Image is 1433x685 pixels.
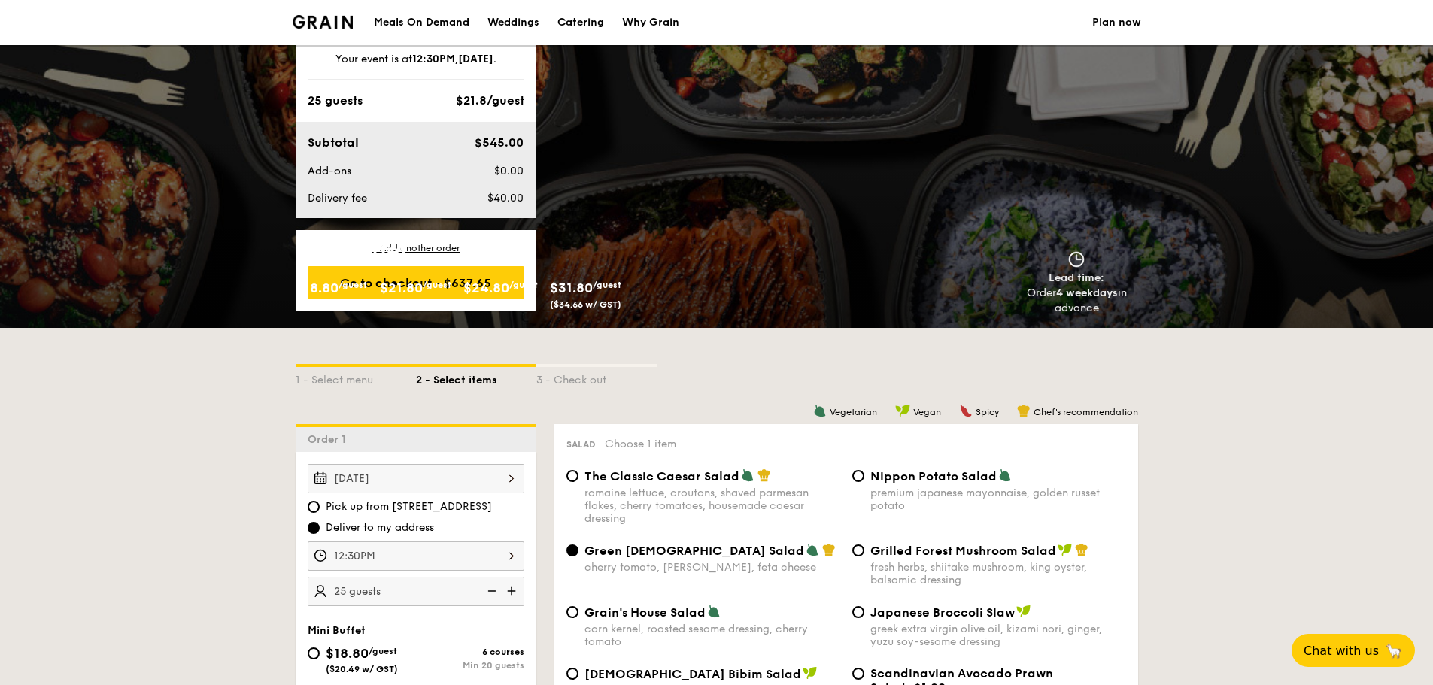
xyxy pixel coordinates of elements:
[326,645,369,662] span: $18.80
[870,561,1126,586] div: fresh herbs, shiitake mushroom, king oyster, balsamic dressing
[536,367,657,388] div: 3 - Check out
[830,407,877,417] span: Vegetarian
[852,606,864,618] input: Japanese Broccoli Slawgreek extra virgin olive oil, kizami nori, ginger, yuzu soy-sesame dressing
[475,135,524,150] span: $545.00
[870,469,997,483] span: Nippon Potato Salad
[296,280,339,296] span: $18.80
[326,664,398,674] span: ($20.49 w/ GST)
[308,92,363,110] div: 25 guests
[584,544,804,558] span: Green [DEMOGRAPHIC_DATA] Salad
[296,367,416,388] div: 1 - Select menu
[852,668,864,680] input: Scandinavian Avocado Prawn Salad+$1.00[PERSON_NAME], [PERSON_NAME], [PERSON_NAME], red onion
[584,623,840,648] div: corn kernel, roasted sesame dressing, cherry tomato
[913,407,941,417] span: Vegan
[479,577,502,605] img: icon-reduce.1d2dbef1.svg
[463,299,534,310] span: ($27.03 w/ GST)
[487,192,524,205] span: $40.00
[380,299,451,310] span: ($23.76 w/ GST)
[593,280,621,290] span: /guest
[605,438,676,450] span: Choose 1 item
[308,52,524,80] div: Your event is at , .
[326,499,492,514] span: Pick up from [STREET_ADDRESS]
[870,605,1015,620] span: Japanese Broccoli Slaw
[296,238,711,265] h1: Mini Buffet
[566,544,578,556] input: Green [DEMOGRAPHIC_DATA] Saladcherry tomato, [PERSON_NAME], feta cheese
[852,470,864,482] input: Nippon Potato Saladpremium japanese mayonnaise, golden russet potato
[1034,407,1138,417] span: Chef's recommendation
[380,280,423,296] span: $21.80
[308,192,367,205] span: Delivery fee
[308,464,524,493] input: Event date
[550,280,593,296] span: $31.80
[1075,543,1088,556] img: icon-chef-hat.a58ddaea.svg
[566,439,596,450] span: Salad
[1292,634,1415,667] button: Chat with us🦙
[463,280,509,296] span: $24.80
[296,299,368,310] span: ($20.49 w/ GST)
[416,660,524,671] div: Min 20 guests
[870,486,1126,512] div: premium japanese mayonnaise, golden russet potato
[416,647,524,657] div: 6 courses
[509,280,538,290] span: /guest
[308,433,352,446] span: Order 1
[1009,286,1144,316] div: Order in advance
[803,666,818,680] img: icon-vegan.f8ff3823.svg
[584,667,801,681] span: [DEMOGRAPHIC_DATA] Bibim Salad
[1049,271,1104,284] span: Lead time:
[369,646,397,656] span: /guest
[584,561,840,574] div: cherry tomato, [PERSON_NAME], feta cheese
[1017,404,1031,417] img: icon-chef-hat.a58ddaea.svg
[1056,286,1118,299] strong: 4 weekdays
[566,606,578,618] input: Grain's House Saladcorn kernel, roasted sesame dressing, cherry tomato
[822,543,836,556] img: icon-chef-hat.a58ddaea.svg
[502,577,524,605] img: icon-add.58712e84.svg
[707,605,721,618] img: icon-vegetarian.fe4039eb.svg
[550,299,621,310] span: ($34.66 w/ GST)
[308,501,320,513] input: Pick up from [STREET_ADDRESS]
[806,543,819,556] img: icon-vegetarian.fe4039eb.svg
[959,404,973,417] img: icon-spicy.37a8142b.svg
[339,280,367,290] span: /guest
[308,577,524,606] input: Number of guests
[416,367,536,388] div: 2 - Select items
[308,165,351,177] span: Add-ons
[998,468,1012,482] img: icon-vegetarian.fe4039eb.svg
[813,404,827,417] img: icon-vegetarian.fe4039eb.svg
[757,468,771,482] img: icon-chef-hat.a58ddaea.svg
[456,92,524,110] div: $21.8/guest
[870,544,1056,558] span: Grilled Forest Mushroom Salad
[741,468,754,482] img: icon-vegetarian.fe4039eb.svg
[852,544,864,556] input: Grilled Forest Mushroom Saladfresh herbs, shiitake mushroom, king oyster, balsamic dressing
[566,668,578,680] input: [DEMOGRAPHIC_DATA] Bibim Saladfive-spice tofu, shiitake mushroom, korean beansprout, spinach
[976,407,999,417] span: Spicy
[494,165,524,177] span: $0.00
[584,486,840,525] div: romaine lettuce, croutons, shaved parmesan flakes, cherry tomatoes, housemade caesar dressing
[1058,543,1073,556] img: icon-vegan.f8ff3823.svg
[423,280,451,290] span: /guest
[1304,644,1379,658] span: Chat with us
[293,15,354,29] a: Logotype
[412,53,455,65] strong: 12:30PM
[308,522,320,534] input: Deliver to my address
[326,520,434,535] span: Deliver to my address
[1385,642,1403,659] span: 🦙
[458,53,493,65] strong: [DATE]
[308,135,359,150] span: Subtotal
[308,541,524,571] input: Event time
[308,647,320,659] input: $18.80/guest($20.49 w/ GST)6 coursesMin 20 guests
[584,605,706,620] span: Grain's House Salad
[1065,251,1088,268] img: icon-clock.2db775ea.svg
[308,624,366,637] span: Mini Buffet
[870,623,1126,648] div: greek extra virgin olive oil, kizami nori, ginger, yuzu soy-sesame dressing
[293,15,354,29] img: Grain
[584,469,739,483] span: The Classic Caesar Salad
[566,470,578,482] input: The Classic Caesar Saladromaine lettuce, croutons, shaved parmesan flakes, cherry tomatoes, house...
[1016,605,1031,618] img: icon-vegan.f8ff3823.svg
[895,404,910,417] img: icon-vegan.f8ff3823.svg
